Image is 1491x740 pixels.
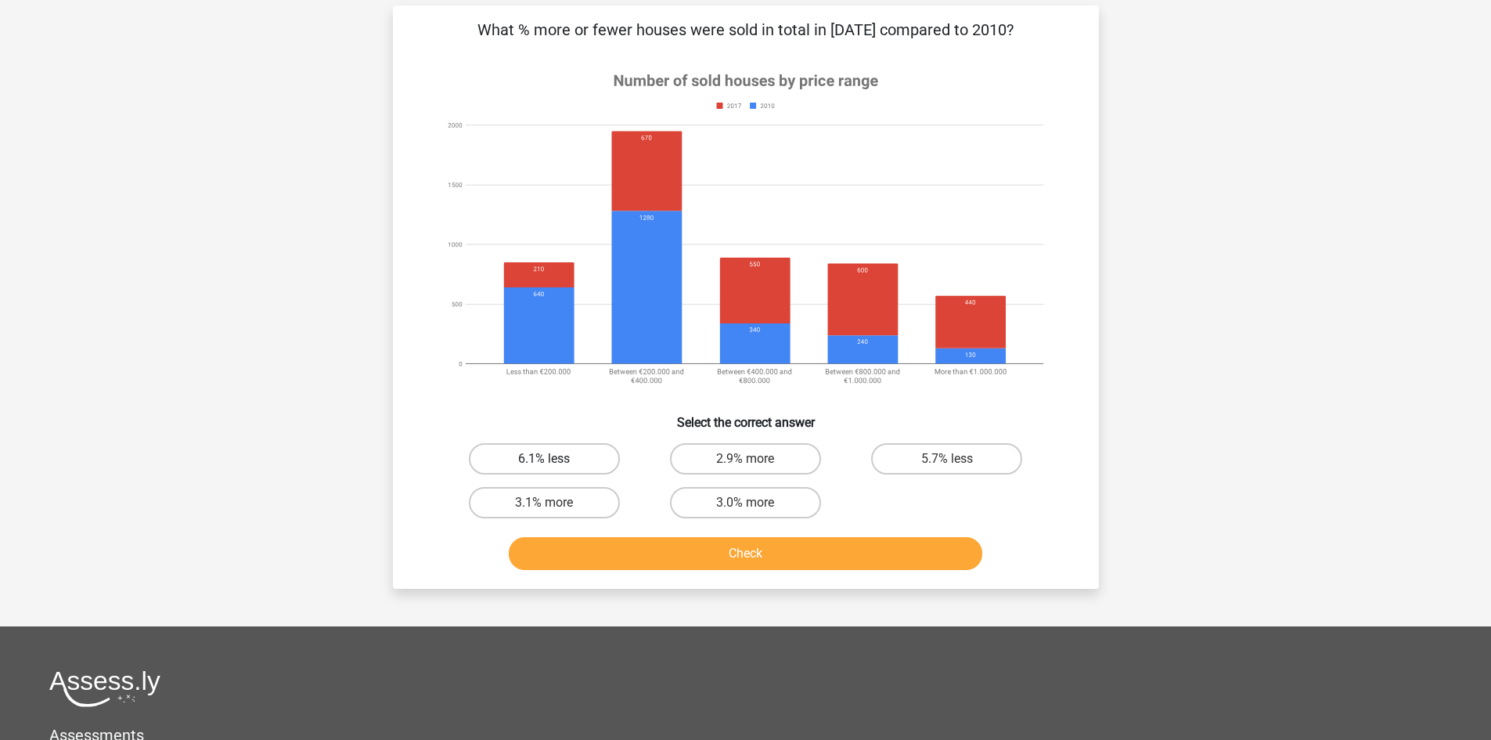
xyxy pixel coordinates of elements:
label: 3.0% more [670,487,821,518]
label: 5.7% less [871,443,1022,475]
label: 3.1% more [469,487,620,518]
label: 6.1% less [469,443,620,475]
img: Assessly logo [49,670,160,707]
label: 2.9% more [670,443,821,475]
h6: Select the correct answer [418,402,1074,430]
p: What % more or fewer houses were sold in total in [DATE] compared to 2010? [418,18,1074,42]
button: Check [509,537,982,570]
